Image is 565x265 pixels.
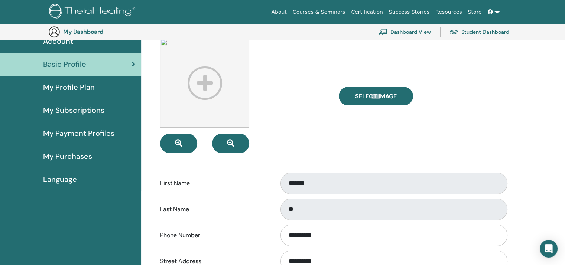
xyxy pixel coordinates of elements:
[43,59,86,70] span: Basic Profile
[48,26,60,38] img: generic-user-icon.jpg
[449,29,458,35] img: graduation-cap.svg
[371,94,381,99] input: Select Image
[155,228,273,242] label: Phone Number
[432,5,465,19] a: Resources
[379,24,431,40] a: Dashboard View
[379,29,387,35] img: chalkboard-teacher.svg
[465,5,485,19] a: Store
[449,24,509,40] a: Student Dashboard
[540,240,558,258] div: Open Intercom Messenger
[386,5,432,19] a: Success Stories
[43,128,114,139] span: My Payment Profiles
[155,176,273,190] label: First Name
[290,5,348,19] a: Courses & Seminars
[155,202,273,216] label: Last Name
[49,4,138,20] img: logo.png
[43,82,95,93] span: My Profile Plan
[348,5,386,19] a: Certification
[43,105,104,116] span: My Subscriptions
[43,151,92,162] span: My Purchases
[160,39,249,128] img: profile
[43,36,73,47] span: Account
[355,92,397,100] span: Select Image
[268,5,289,19] a: About
[43,174,77,185] span: Language
[63,28,137,35] h3: My Dashboard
